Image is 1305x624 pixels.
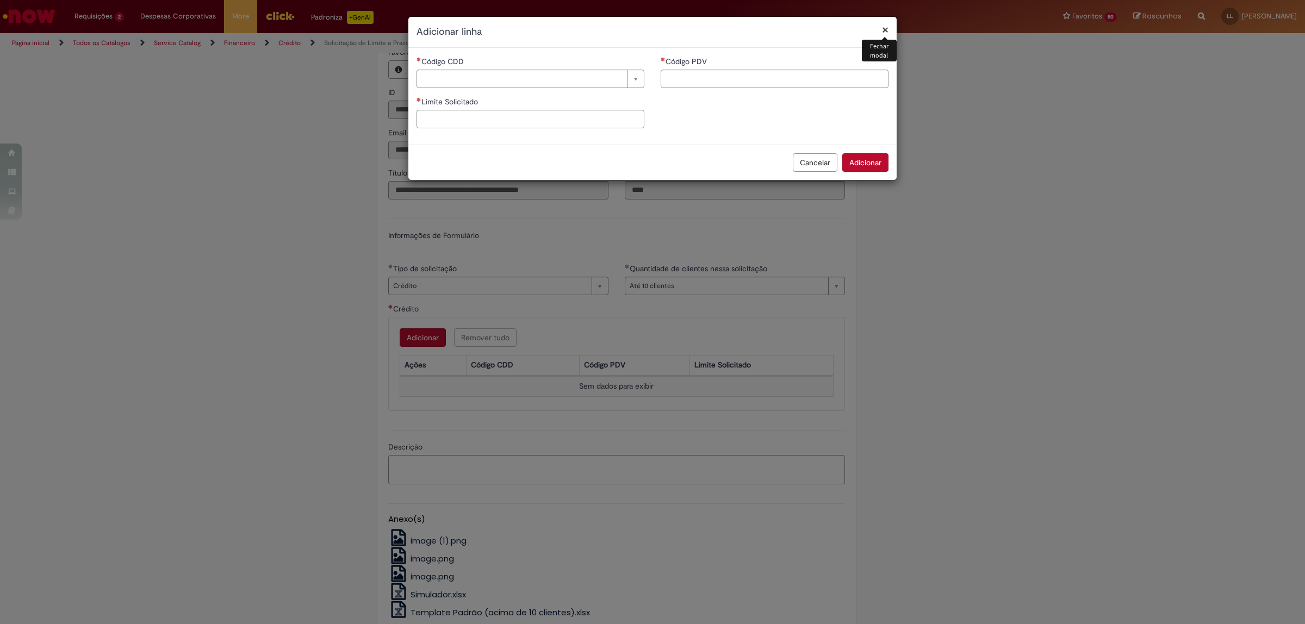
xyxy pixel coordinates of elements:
span: Limite Solicitado [421,97,480,107]
button: Adicionar [842,153,888,172]
input: Código PDV [661,70,888,88]
span: Necessários [417,57,421,61]
h2: Adicionar linha [417,25,888,39]
span: Necessários [661,57,666,61]
span: Código PDV [666,57,709,66]
button: Fechar modal [882,24,888,35]
div: Fechar modal [862,40,897,61]
input: Limite Solicitado [417,110,644,128]
button: Cancelar [793,153,837,172]
span: Necessários - Código CDD [421,57,466,66]
span: Necessários [417,97,421,102]
a: Limpar campo Código CDD [417,70,644,88]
